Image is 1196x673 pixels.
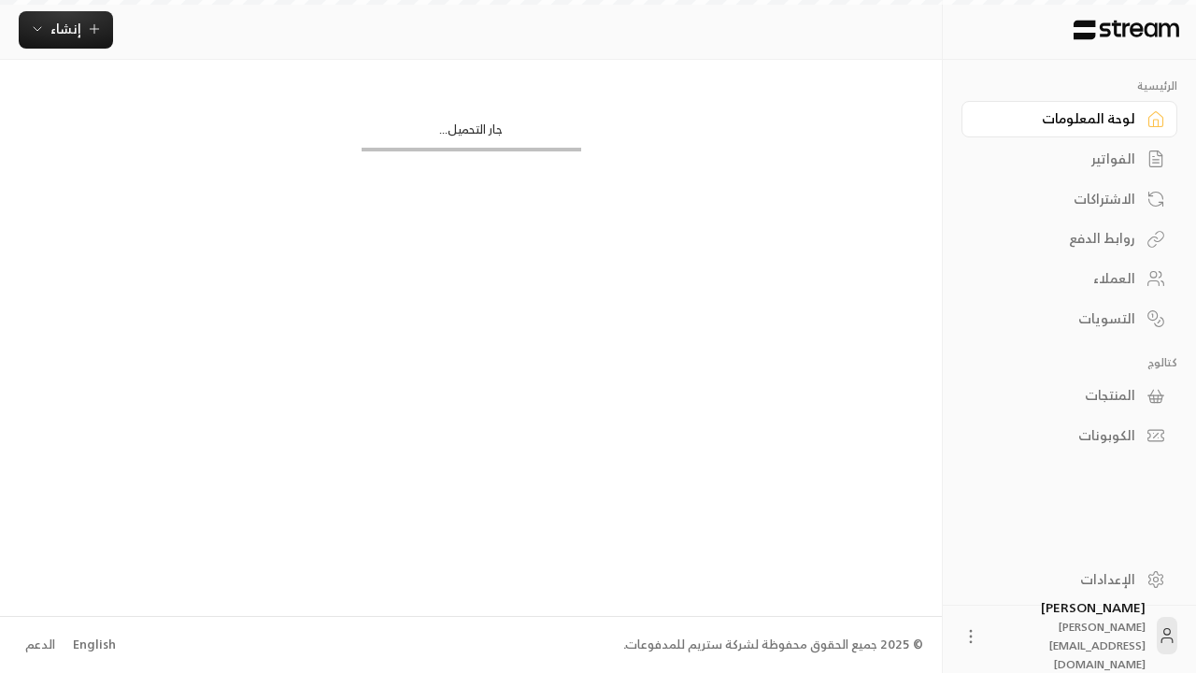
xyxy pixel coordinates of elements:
div: الكوبونات [985,426,1135,445]
span: إنشاء [50,17,81,40]
p: الرئيسية [961,79,1177,93]
a: روابط الدفع [961,221,1177,257]
div: English [73,636,116,654]
a: الاشتراكات [961,180,1177,217]
div: لوحة المعلومات [985,109,1135,128]
a: الفواتير [961,141,1177,178]
a: العملاء [961,261,1177,297]
div: [PERSON_NAME] [991,598,1146,673]
div: العملاء [985,269,1135,288]
a: الكوبونات [961,418,1177,454]
a: لوحة المعلومات [961,101,1177,137]
button: إنشاء [19,11,113,49]
div: الإعدادات [985,570,1135,589]
div: © 2025 جميع الحقوق محفوظة لشركة ستريم للمدفوعات. [623,636,923,654]
div: الفواتير [985,150,1135,168]
a: المنتجات [961,378,1177,414]
img: Logo [1072,20,1181,40]
div: الاشتراكات [985,190,1135,208]
div: جار التحميل... [362,121,581,148]
div: المنتجات [985,386,1135,405]
div: روابط الدفع [985,229,1135,248]
a: الدعم [19,628,61,662]
a: الإعدادات [961,561,1177,597]
div: التسويات [985,309,1135,328]
a: التسويات [961,300,1177,336]
p: كتالوج [961,355,1177,370]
